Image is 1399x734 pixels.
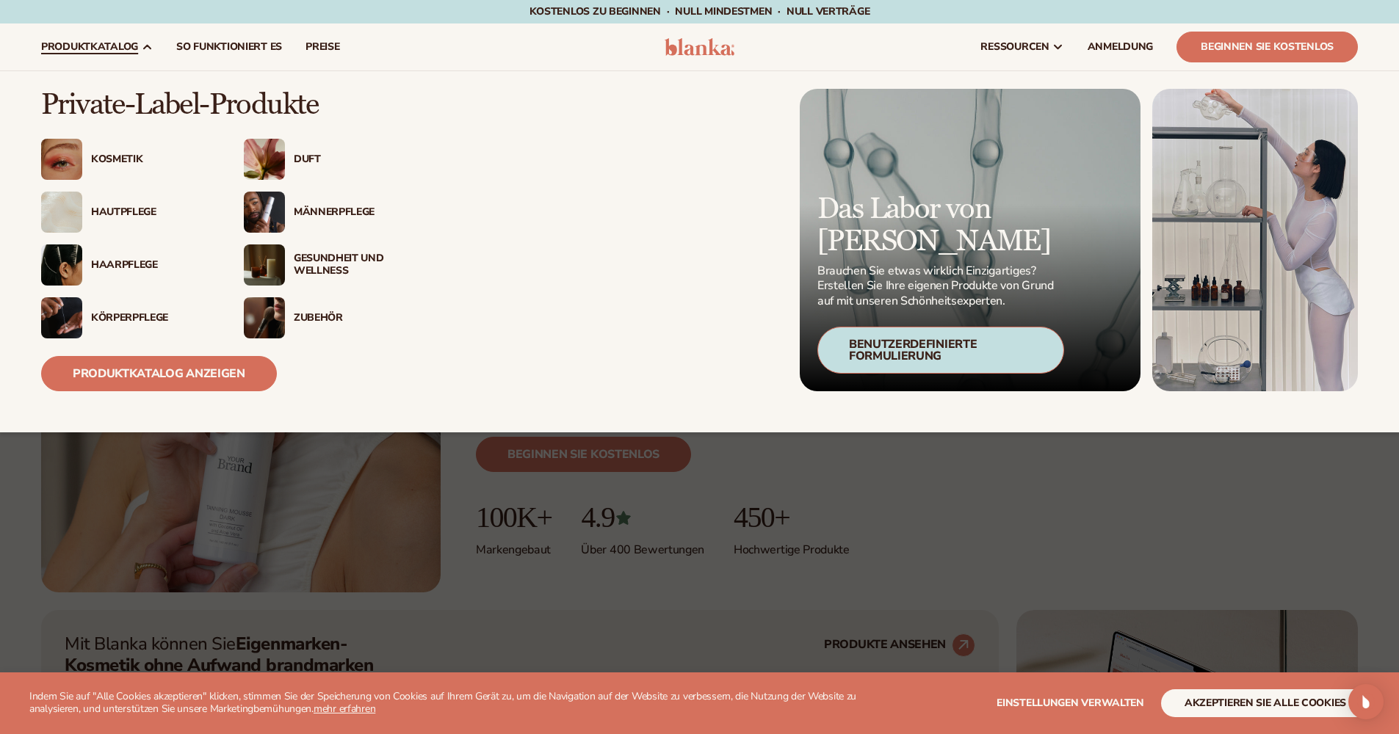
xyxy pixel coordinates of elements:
p: Brauchen Sie etwas wirklich Einzigartiges? Erstellen Sie Ihre eigenen Produkte von Grund auf mit ... [817,264,1064,309]
p: Indem Sie auf "Alle Cookies akzeptieren" klicken, stimmen Sie der Speicherung von Cookies auf Ihr... [29,691,877,716]
div: Kosmetik [91,153,214,166]
a: Weiblich mit Glitzer-Augen-Make-up. Kosmetik [41,139,214,180]
a: Weiblich mit Make-up-Pinsel. Zubehör [244,297,417,338]
div: MÄNNERPFLEGE [294,206,417,219]
img: Weibliche Haare mit Clips zurückgezogen. [41,244,82,286]
img: Weiblich mit Make-up-Pinsel. [244,297,285,338]
span: PREISE [306,41,339,53]
a: Rosa blühende Blume. Duft [244,139,417,180]
div: Intercom Messenger öffnen [1348,684,1384,719]
span: EINSTELLUNGEN VERWALTEN [997,696,1144,710]
img: Männliche Hand, die Feuchtigkeitscreme aufträgt. [41,297,82,338]
a: PRODUKTKATALOG ANZEIGEN [41,356,277,391]
a: Weibliche Haare mit Clips zurückgezogen. Haarpflege [41,244,214,286]
span: So funktioniert es [176,41,282,53]
a: Feuchtigkeitscreme-Swatch. Hautpflege [41,192,214,233]
img: Rosa blühende Blume. [244,139,285,180]
span: Ressourcen [980,41,1049,53]
a: Mikroskopische Produktformel. Das Labor von [PERSON_NAME] Brauchen Sie etwas wirklich Einzigartig... [800,89,1140,391]
a: Kerzen und Weihrauch auf dem Tisch. Gesundheit und Wellness [244,244,417,286]
p: Private-Label-Produkte [41,89,417,121]
a: So funktioniert es [165,23,294,70]
img: Kerzen und Weihrauch auf dem Tisch. [244,244,285,286]
img: Weiblich mit Glitzer-Augen-Make-up. [41,139,82,180]
a: PREISE [294,23,351,70]
div: Zubehör [294,312,417,324]
span: Produktkatalog [41,41,138,53]
img: Frau im Labor mit Ausrüstung. [1152,89,1358,391]
div: Körperpflege [91,312,214,324]
button: AKZEPTIEREN SIE ALLE COOKIES [1161,689,1370,717]
a: BEGINNEN SIE KOSTENLOS [1176,32,1358,62]
a: Anmeldung [1076,23,1165,70]
a: Produktkatalog [29,23,165,70]
img: Männlicher hält Feuchtigkeitscremeflasche. [244,192,285,233]
span: KOSTENLOS ZU BEGINNEN · NULL MINDESTMEN · NULL VERTRÄGE [529,4,870,18]
a: Männliche Hand, die Feuchtigkeitscreme aufträgt. Körperpflege [41,297,214,338]
a: Männlicher hält Feuchtigkeitscremeflasche. MÄNNERPFLEGE [244,192,417,233]
div: BENUTZERDEFINIERTE FORMULIERUNG [817,327,1064,374]
div: Hautpflege [91,206,214,219]
img: Feuchtigkeitscreme-Swatch. [41,192,82,233]
div: Gesundheit und Wellness [294,252,417,277]
img: Logo [665,38,734,56]
p: Das Labor von [PERSON_NAME] [817,193,1064,258]
span: Anmeldung [1088,41,1153,53]
a: Ressourcen [969,23,1075,70]
button: EINSTELLUNGEN VERWALTEN [997,689,1144,717]
div: Haarpflege [91,259,214,272]
a: mehr erfahren [314,702,375,716]
div: Duft [294,153,417,166]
